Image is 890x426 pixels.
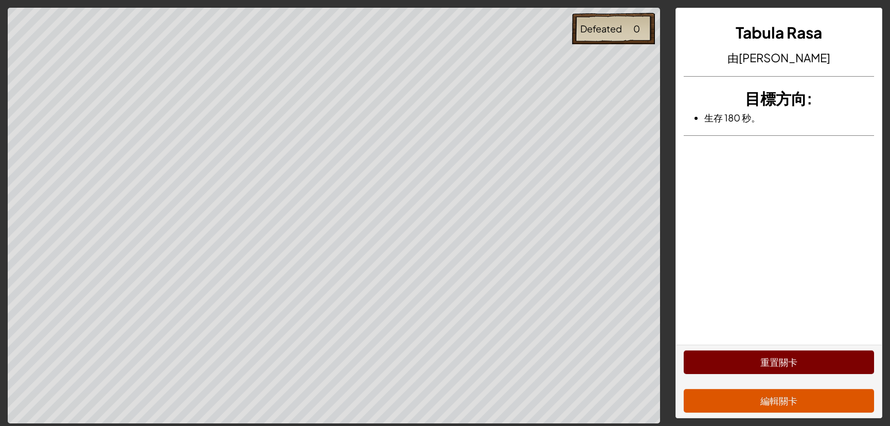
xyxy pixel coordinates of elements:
[684,350,875,374] button: 重置關卡
[684,389,875,413] button: 編輯關卡
[684,87,875,110] h3: :
[745,88,807,108] span: 目標方向
[704,110,875,125] li: 生存 180 秒。
[684,49,875,66] h4: 由[PERSON_NAME]
[580,21,622,36] div: Defeated
[684,21,875,44] h3: Tabula Rasa
[633,21,640,36] div: 0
